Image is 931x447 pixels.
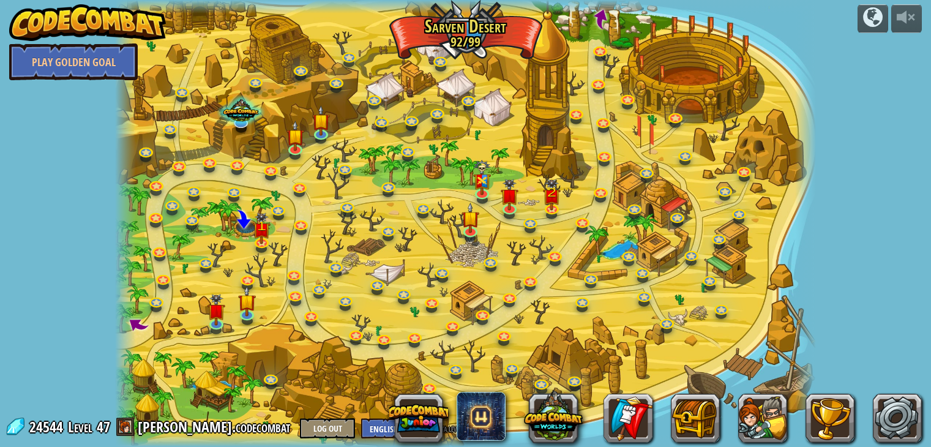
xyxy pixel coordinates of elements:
span: 47 [97,417,110,437]
img: level-banner-replayable.png [543,179,561,210]
span: Level [68,417,92,437]
a: Play Golden Goal [9,43,138,80]
a: [PERSON_NAME].codecombat [138,417,294,437]
button: Adjust volume [891,4,922,33]
img: CodeCombat - Learn how to code by playing a game [9,4,166,41]
button: Log Out [300,418,355,438]
img: level-banner-replayable.png [253,213,271,244]
img: level-banner-started.png [312,105,330,135]
img: level-banner-started.png [239,286,256,316]
img: level-banner-replayable.png [208,295,225,326]
button: Campaigns [858,4,888,33]
img: level-banner-replayable.png [501,179,518,210]
span: 24544 [29,417,67,437]
img: level-banner-multiplayer.png [473,160,491,195]
img: level-banner-started.png [286,121,304,151]
img: level-banner-started.png [462,203,479,233]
